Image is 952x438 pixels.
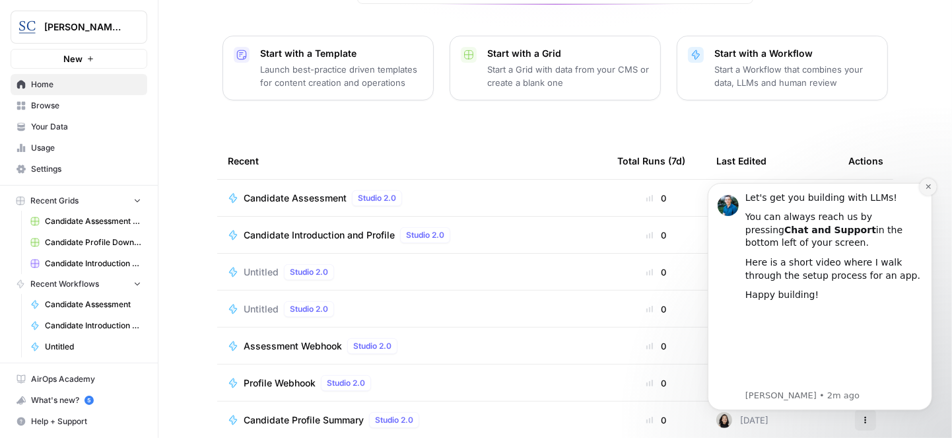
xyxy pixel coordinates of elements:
iframe: Intercom notifications message [688,163,952,431]
p: Message from Alex, sent 2m ago [57,227,234,238]
span: Untitled [45,341,141,353]
a: Profile WebhookStudio 2.0 [228,375,596,391]
p: Start with a Workflow [714,47,877,60]
div: 0 [617,192,695,205]
text: 5 [87,397,90,404]
span: Usage [31,142,141,154]
div: Recent [228,143,596,179]
span: Candidate Profile Download Sheet [45,237,141,248]
a: Candidate AssessmentStudio 2.0 [228,190,596,206]
button: What's new? 5 [11,390,147,411]
span: Candidate Assessment [244,192,347,205]
div: 0 [617,229,695,242]
p: Start a Grid with data from your CMS or create a blank one [487,63,650,89]
button: Help + Support [11,411,147,432]
span: Your Data [31,121,141,133]
span: Studio 2.0 [290,303,328,315]
a: UntitledStudio 2.0 [228,264,596,280]
div: What's new? [11,390,147,410]
span: Candidate Assessment Download Sheet [45,215,141,227]
button: Workspace: Stanton Chase Nashville [11,11,147,44]
span: New [63,52,83,65]
span: Studio 2.0 [358,192,396,204]
button: Recent Workflows [11,274,147,294]
span: Recent Grids [30,195,79,207]
a: UntitledStudio 2.0 [228,301,596,317]
div: 0 [617,303,695,316]
a: Usage [11,137,147,159]
div: 0 [617,414,695,427]
a: Candidate Profile SummaryStudio 2.0 [228,412,596,428]
span: AirOps Academy [31,373,141,385]
button: Dismiss notification [232,15,249,32]
span: Untitled [244,303,279,316]
button: Start with a GridStart a Grid with data from your CMS or create a blank one [450,36,661,100]
span: Studio 2.0 [327,377,365,389]
span: Profile Webhook [244,377,316,390]
a: Settings [11,159,147,180]
div: 0 [617,377,695,390]
span: Recent Workflows [30,278,99,290]
a: Untitled [24,336,147,357]
span: Browse [31,100,141,112]
span: Candidate Introduction and Profile [244,229,395,242]
button: Start with a TemplateLaunch best-practice driven templates for content creation and operations [222,36,434,100]
a: Assessment WebhookStudio 2.0 [228,338,596,354]
button: Start with a WorkflowStart a Workflow that combines your data, LLMs and human review [677,36,888,100]
a: Candidate Assessment [24,294,147,315]
p: Launch best-practice driven templates for content creation and operations [260,63,423,89]
span: Candidate Profile Summary [244,414,364,427]
button: Recent Grids [11,191,147,211]
iframe: youtube [57,145,234,225]
a: Candidate Introduction and Profile [24,315,147,336]
a: 5 [85,396,94,405]
img: Stanton Chase Nashville Logo [15,15,39,39]
span: Assessment Webhook [244,340,342,353]
div: 0 [617,266,695,279]
span: Studio 2.0 [290,266,328,278]
div: Last Edited [716,143,766,179]
span: Help + Support [31,416,141,427]
div: 0 [617,340,695,353]
a: Browse [11,95,147,116]
a: Home [11,74,147,95]
span: Candidate Assessment [45,299,141,310]
div: Actions [848,143,883,179]
span: Candidate Introduction Download Sheet [45,258,141,270]
span: Studio 2.0 [353,340,391,352]
span: Settings [31,163,141,175]
span: Studio 2.0 [406,229,444,241]
a: Candidate Profile Download Sheet [24,232,147,253]
a: Your Data [11,116,147,137]
span: Studio 2.0 [375,414,413,426]
span: Untitled [244,266,279,279]
p: Start with a Grid [487,47,650,60]
a: Candidate Assessment Download Sheet [24,211,147,232]
div: Total Runs (7d) [617,143,685,179]
span: Home [31,79,141,91]
p: Start a Workflow that combines your data, LLMs and human review [714,63,877,89]
span: [PERSON_NAME] [GEOGRAPHIC_DATA] [44,20,124,34]
a: Candidate Introduction Download Sheet [24,253,147,274]
p: Start with a Template [260,47,423,60]
a: Candidate Introduction and ProfileStudio 2.0 [228,227,596,243]
button: New [11,49,147,69]
span: Candidate Introduction and Profile [45,320,141,332]
a: AirOps Academy [11,369,147,390]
